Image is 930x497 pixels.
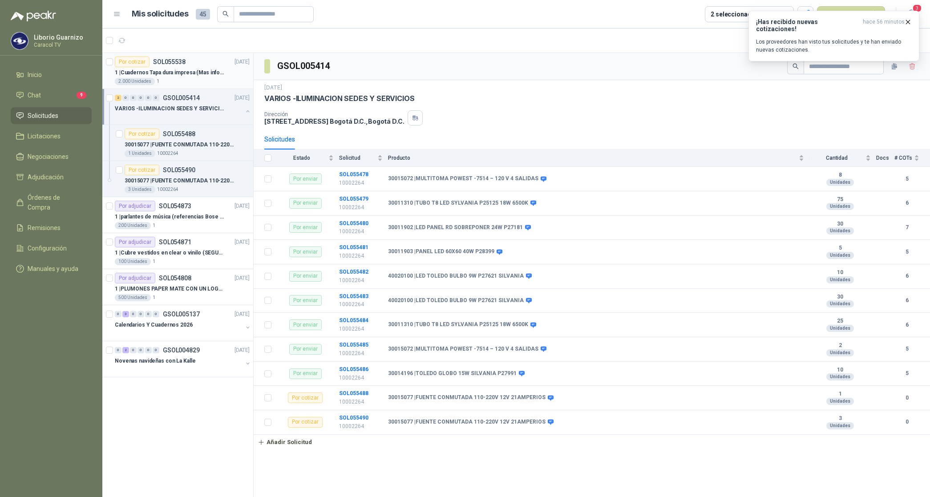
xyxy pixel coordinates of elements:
[115,258,151,265] div: 100 Unidades
[826,203,854,210] div: Unidades
[102,161,253,197] a: Por cotizarSOL05549030015077 |FUENTE CONMUTADA 110-220V 12V 21AMPERIOS3 Unidades10002264
[388,155,797,161] span: Producto
[339,171,368,178] a: SOL055478
[826,276,854,283] div: Unidades
[28,193,83,212] span: Órdenes de Compra
[809,391,871,398] b: 1
[115,273,155,283] div: Por adjudicar
[339,415,368,421] a: SOL055490
[115,78,155,85] div: 2.000 Unidades
[153,59,186,65] p: SOL055538
[339,300,383,309] p: 10002264
[28,90,41,100] span: Chat
[153,95,159,101] div: 0
[222,11,229,17] span: search
[339,390,368,396] a: SOL055488
[122,347,129,353] div: 2
[132,8,189,20] h1: Mis solicitudes
[163,95,200,101] p: GSOL005414
[388,150,809,167] th: Producto
[289,222,322,233] div: Por enviar
[826,252,854,259] div: Unidades
[756,38,912,54] p: Los proveedores han visto tus solicitudes y te han enviado nuevas cotizaciones.
[11,32,28,49] img: Company Logo
[894,296,919,305] b: 6
[817,6,885,22] button: Nueva solicitud
[145,311,152,317] div: 0
[809,342,871,349] b: 2
[34,42,89,48] p: Caracol TV
[153,294,155,301] p: 1
[289,344,322,355] div: Por enviar
[339,203,383,212] p: 10002264
[11,189,92,216] a: Órdenes de Compra
[339,317,368,323] a: SOL055484
[264,94,414,103] p: VARIOS -ILUMINACION SEDES Y SERVICIOS
[157,78,159,85] p: 1
[339,293,368,299] a: SOL055483
[11,11,56,21] img: Logo peakr
[277,155,327,161] span: Estado
[115,95,121,101] div: 2
[125,177,235,185] p: 30015077 | FUENTE CONMUTADA 110-220V 12V 21AMPERIOS
[11,219,92,236] a: Remisiones
[288,392,323,403] div: Por cotizar
[894,150,930,167] th: # COTs
[145,347,152,353] div: 0
[339,150,388,167] th: Solicitud
[339,179,383,187] p: 10002264
[894,345,919,353] b: 5
[11,107,92,124] a: Solicitudes
[388,224,523,231] b: 30011902 | LED PANEL RD SOBREPONER 24W P27181
[894,175,919,183] b: 5
[826,179,854,186] div: Unidades
[388,200,528,207] b: 30011310 | TUBO T8 LED SYLVANIA P25125 18W 6500K
[125,129,159,139] div: Por cotizar
[153,258,155,265] p: 1
[277,59,331,73] h3: GSOL005414
[339,325,383,333] p: 10002264
[264,134,295,144] div: Solicitudes
[388,175,538,182] b: 30015072 | MULTITOMA POWEST -7514 – 120 V 4 SALIDAS
[748,11,919,61] button: ¡Has recibido nuevas cotizaciones!hace 56 minutos Los proveedores han visto tus solicitudes y te ...
[235,346,250,355] p: [DATE]
[11,66,92,83] a: Inicio
[157,186,178,193] p: 10002264
[809,221,871,228] b: 30
[339,422,383,431] p: 10002264
[826,349,854,356] div: Unidades
[289,174,322,184] div: Por enviar
[339,398,383,406] p: 10002264
[115,69,226,77] p: 1 | Cuadernos Tapa dura impresa (Mas informacion en el adjunto)
[809,196,871,203] b: 75
[102,125,253,161] a: Por cotizarSOL05548830015077 |FUENTE CONMUTADA 110-220V 12V 21AMPERIOS1 Unidades10002264
[339,342,368,348] a: SOL055485
[28,172,64,182] span: Adjudicación
[196,9,210,20] span: 45
[711,9,758,19] div: 2 seleccionadas
[826,325,854,332] div: Unidades
[11,148,92,165] a: Negociaciones
[289,246,322,257] div: Por enviar
[894,199,919,207] b: 6
[28,70,42,80] span: Inicio
[894,155,912,161] span: # COTs
[912,4,922,12] span: 3
[235,238,250,246] p: [DATE]
[339,252,383,260] p: 10002264
[894,248,919,256] b: 5
[339,269,368,275] a: SOL055482
[11,169,92,186] a: Adjudicación
[28,223,61,233] span: Remisiones
[163,131,195,137] p: SOL055488
[102,233,253,269] a: Por adjudicarSOL054871[DATE] 1 |Cubre vestidos en clear o vinilo (SEGUN ESPECIFICACIONES DEL ADJU...
[115,345,251,373] a: 0 2 0 0 0 0 GSOL004829[DATE] Novenas navideñas con La Kalle
[115,357,195,365] p: Novenas navideñas con La Kalle
[289,295,322,306] div: Por enviar
[339,244,368,251] a: SOL055481
[388,419,546,426] b: 30015077 | FUENTE CONMUTADA 110-220V 12V 21AMPERIOS
[894,418,919,426] b: 0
